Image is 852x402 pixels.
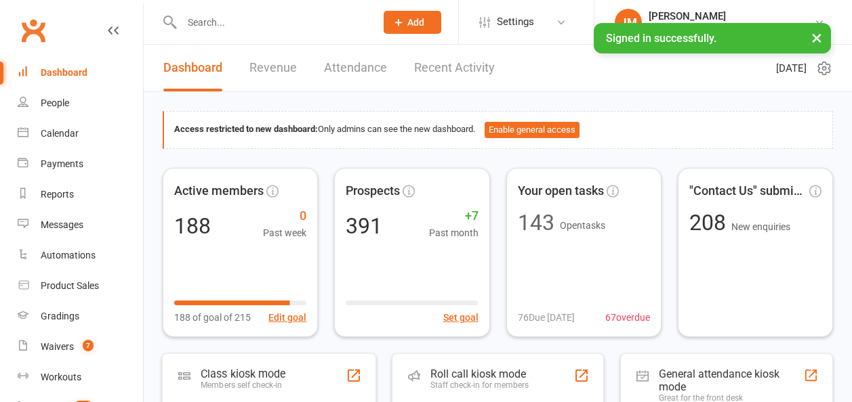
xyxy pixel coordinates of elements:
a: Messages [18,210,143,240]
span: 0 [263,206,306,226]
div: General attendance kiosk mode [659,367,803,393]
div: JM [615,9,642,36]
a: Attendance [324,45,387,91]
div: Staff check-in for members [430,380,529,390]
a: Clubworx [16,14,50,47]
a: Gradings [18,301,143,332]
a: Waivers 7 [18,332,143,362]
span: +7 [429,206,479,226]
a: Calendar [18,118,143,149]
div: Payments [41,158,83,169]
div: Gradings [41,311,79,321]
button: × [805,23,829,52]
span: 208 [689,210,731,236]
span: Settings [497,7,534,37]
button: Enable general access [485,122,580,138]
div: People [41,97,69,108]
span: 7 [83,340,94,351]
span: New enquiries [731,221,790,232]
button: Edit goal [268,310,306,325]
div: Dashboard [41,67,87,78]
div: Reports [41,189,74,200]
span: Your open tasks [518,181,604,201]
span: 76 Due [DATE] [518,310,575,325]
a: Product Sales [18,271,143,301]
a: Dashboard [18,58,143,88]
button: Set goal [443,310,479,325]
div: [PERSON_NAME] [649,10,814,22]
div: Roll call kiosk mode [430,367,529,380]
div: Messages [41,219,83,230]
span: Add [407,17,424,28]
a: Workouts [18,362,143,393]
a: Revenue [249,45,297,91]
span: [DATE] [776,60,807,76]
div: 143 [518,212,554,233]
div: Members self check-in [201,380,285,389]
div: Waivers [41,341,74,352]
a: Recent Activity [414,45,495,91]
button: Add [384,11,441,34]
div: 188 [174,215,211,237]
div: [PERSON_NAME] Martial Arts Academy [649,22,814,35]
span: Past week [263,225,306,240]
span: Active members [174,181,264,201]
div: Class kiosk mode [201,367,285,380]
a: Automations [18,240,143,271]
span: Prospects [346,181,400,201]
span: Signed in successfully. [606,32,716,45]
div: Product Sales [41,280,99,291]
span: "Contact Us" submissions [689,181,807,201]
a: Dashboard [163,45,222,91]
input: Search... [178,13,366,32]
span: Open tasks [560,220,605,231]
a: Payments [18,149,143,179]
strong: Access restricted to new dashboard: [174,124,318,134]
span: Past month [429,225,479,240]
span: 188 of goal of 215 [174,310,251,325]
a: Reports [18,179,143,210]
div: Workouts [41,372,81,382]
div: Only admins can see the new dashboard. [174,122,822,138]
div: 391 [346,215,382,237]
span: 67 overdue [605,310,650,325]
a: People [18,88,143,118]
div: Calendar [41,128,79,139]
div: Automations [41,250,96,261]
